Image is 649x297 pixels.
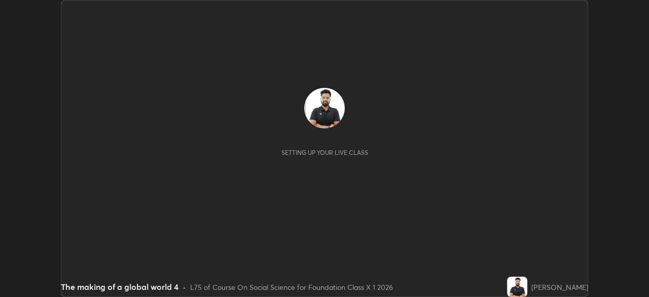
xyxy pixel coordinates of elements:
img: 54be91a338354642bd9354b8925e57c4.jpg [304,88,345,128]
div: • [183,282,186,292]
div: The making of a global world 4 [61,281,178,293]
div: [PERSON_NAME] [531,282,588,292]
div: L75 of Course On Social Science for Foundation Class X 1 2026 [190,282,393,292]
div: Setting up your live class [281,149,368,156]
img: 54be91a338354642bd9354b8925e57c4.jpg [507,277,527,297]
